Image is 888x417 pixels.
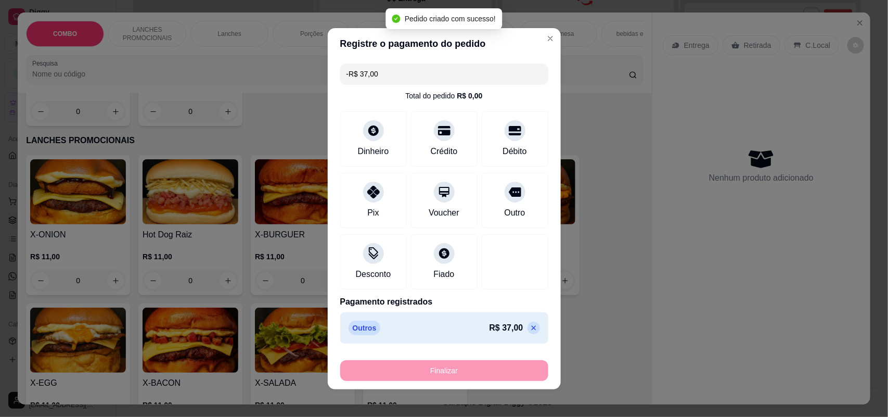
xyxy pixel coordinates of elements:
[433,268,454,281] div: Fiado
[429,207,459,219] div: Voucher
[405,15,496,23] span: Pedido criado com sucesso!
[392,15,401,23] span: check-circle
[358,145,389,158] div: Dinheiro
[504,207,525,219] div: Outro
[340,296,548,308] p: Pagamento registrados
[431,145,458,158] div: Crédito
[503,145,526,158] div: Débito
[367,207,379,219] div: Pix
[349,321,381,335] p: Outros
[542,30,559,47] button: Close
[346,64,542,84] input: Ex.: hambúrguer de cordeiro
[405,91,482,101] div: Total do pedido
[457,91,482,101] div: R$ 0,00
[328,28,561,59] header: Registre o pagamento do pedido
[356,268,391,281] div: Desconto
[490,322,523,334] p: R$ 37,00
